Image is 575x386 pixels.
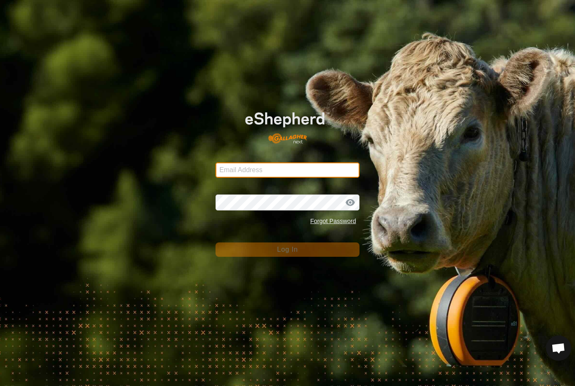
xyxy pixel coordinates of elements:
[216,242,359,257] button: Log In
[230,100,345,149] img: E-shepherd Logo
[216,162,359,178] input: Email Address
[277,246,298,253] span: Log In
[546,335,571,361] div: Open chat
[310,218,356,224] a: Forgot Password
